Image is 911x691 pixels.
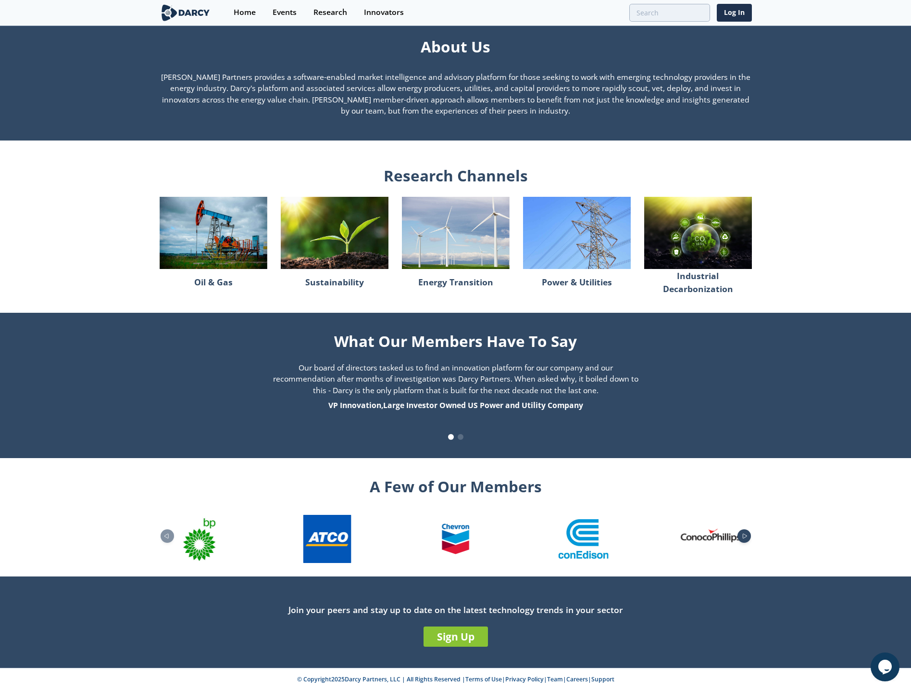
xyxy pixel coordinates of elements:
a: Privacy Policy [505,675,544,683]
img: logo-wide.svg [160,4,212,21]
div: Join your peers and stay up to date on the latest technology trends in your sector [160,603,752,616]
iframe: chat widget [871,653,901,681]
div: 10 / 26 [544,519,624,559]
a: Terms of Use [465,675,502,683]
div: Innovators [364,9,404,16]
div: 2 / 4 [234,362,678,411]
p: Industrial Decarbonization [644,272,752,293]
div: What Our Members Have To Say [234,326,678,352]
div: Home [234,9,256,16]
a: Team [547,675,563,683]
p: Oil & Gas [194,272,233,293]
img: power-0245a545bc4df729e8541453bebf1337.jpg [523,197,631,269]
a: Support [591,675,614,683]
a: Careers [566,675,588,683]
div: Our board of directors tasked us to find an innovation platform for our company and our recommend... [234,362,678,411]
img: chevron.com.png [431,515,479,563]
a: Log In [717,4,752,22]
a: Sign Up [424,627,488,647]
div: 9 / 26 [415,515,495,563]
div: Events [273,9,297,16]
div: Previous slide [161,529,174,543]
div: Next slide [737,529,751,543]
div: 11 / 26 [672,519,751,559]
input: Advanced Search [629,4,710,22]
img: energy-e11202bc638c76e8d54b5a3ddfa9579d.jpg [402,197,510,269]
div: About Us [160,35,752,58]
img: oilandgas-64dff166b779d667df70ba2f03b7bb17.jpg [160,197,267,269]
img: sustainability-770903ad21d5b8021506027e77cf2c8d.jpg [281,197,388,269]
img: industrial-decarbonization-299db23ffd2d26ea53b85058e0ea4a31.jpg [644,197,752,269]
div: 7 / 26 [159,515,239,563]
img: conocophillips.com-final.png [676,519,748,559]
div: Research Channels [160,164,752,187]
div: A Few of Our Members [160,472,752,498]
div: 8 / 26 [287,515,367,563]
p: © Copyright 2025 Darcy Partners, LLC | All Rights Reserved | | | | | [100,675,811,684]
p: Sustainability [305,272,364,293]
img: 1616516254073-ConEd.jpg [559,519,609,559]
img: bp.com.png [175,515,224,563]
p: [PERSON_NAME] Partners provides a software-enabled market intelligence and advisory platform for ... [160,72,752,117]
div: VP Innovation , Large Investor Owned US Power and Utility Company [267,400,644,411]
p: Energy Transition [418,272,493,293]
p: Power & Utilities [542,272,612,293]
div: Research [313,9,347,16]
img: atco.com.png [303,515,351,563]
